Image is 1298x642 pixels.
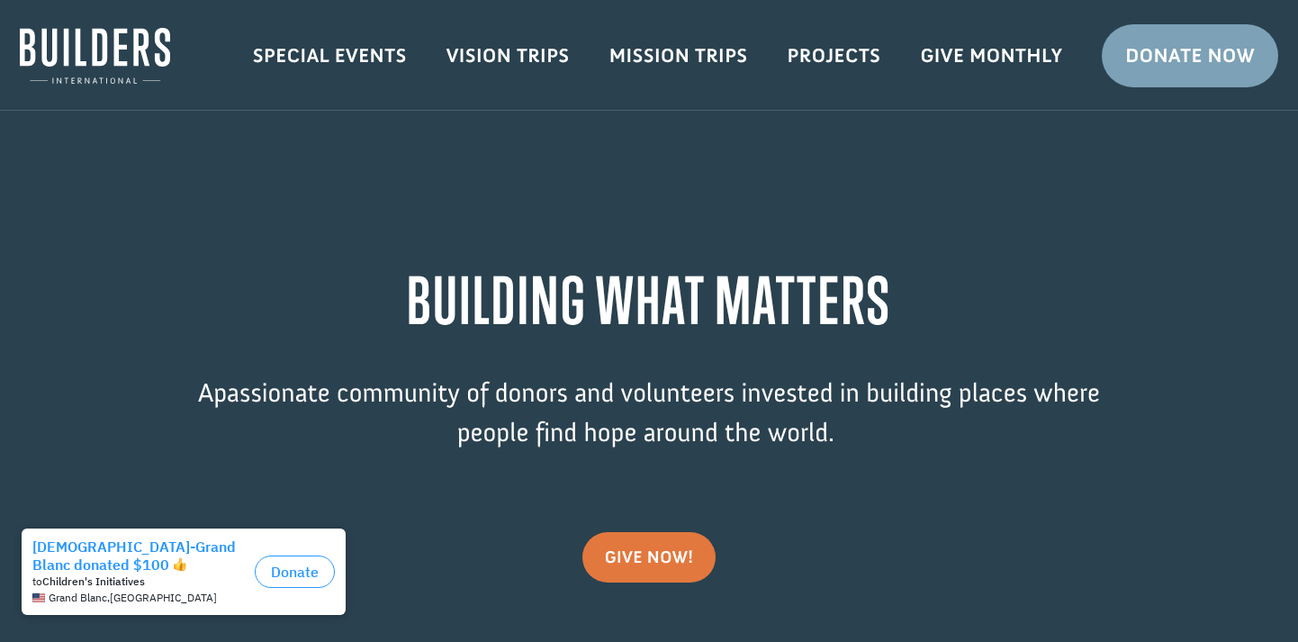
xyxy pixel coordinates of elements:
[173,38,187,52] img: emoji thumbsUp
[32,72,45,85] img: US.png
[768,30,901,82] a: Projects
[49,72,217,85] span: Grand Blanc , [GEOGRAPHIC_DATA]
[32,56,248,68] div: to
[20,28,170,84] img: Builders International
[255,36,335,68] button: Donate
[590,30,768,82] a: Mission Trips
[427,30,590,82] a: Vision Trips
[1102,24,1278,87] a: Donate Now
[233,30,427,82] a: Special Events
[900,30,1082,82] a: Give Monthly
[163,263,1135,347] h1: BUILDING WHAT MATTERS
[582,532,717,583] a: give now!
[42,55,145,68] strong: Children's Initiatives
[32,18,248,54] div: [DEMOGRAPHIC_DATA]-Grand Blanc donated $100
[198,376,213,409] span: A
[163,374,1135,479] p: passionate community of donors and volunteers invested in building places where people find hope ...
